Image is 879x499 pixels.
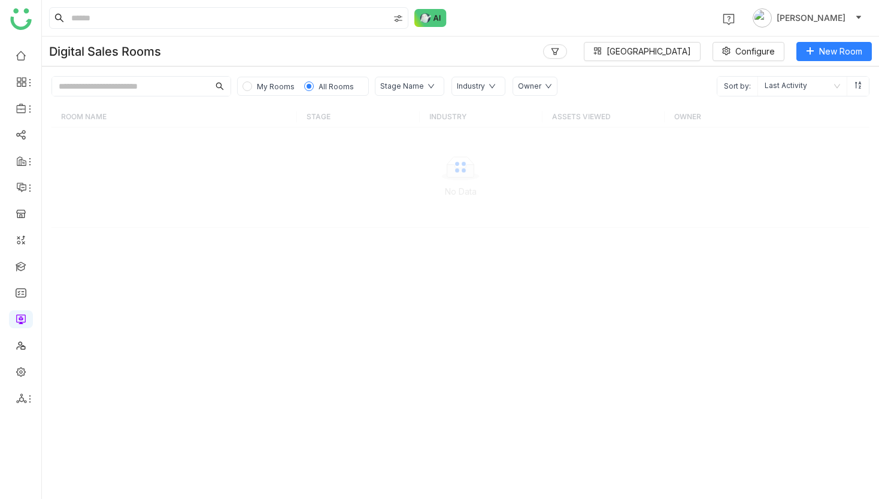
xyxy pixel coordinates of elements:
span: [PERSON_NAME] [777,11,845,25]
div: Owner [518,81,541,92]
span: New Room [819,45,862,58]
button: [PERSON_NAME] [750,8,865,28]
div: Stage Name [380,81,424,92]
img: logo [10,8,32,30]
img: avatar [753,8,772,28]
span: Sort by: [717,77,757,96]
button: New Room [796,42,872,61]
img: ask-buddy-normal.svg [414,9,447,27]
nz-select-item: Last Activity [765,77,840,96]
div: Digital Sales Rooms [49,44,161,59]
div: Industry [457,81,485,92]
span: My Rooms [257,82,295,91]
span: All Rooms [319,82,354,91]
img: search-type.svg [393,14,403,23]
button: [GEOGRAPHIC_DATA] [584,42,701,61]
img: help.svg [723,13,735,25]
span: Configure [735,45,775,58]
span: [GEOGRAPHIC_DATA] [607,45,691,58]
button: Configure [713,42,784,61]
